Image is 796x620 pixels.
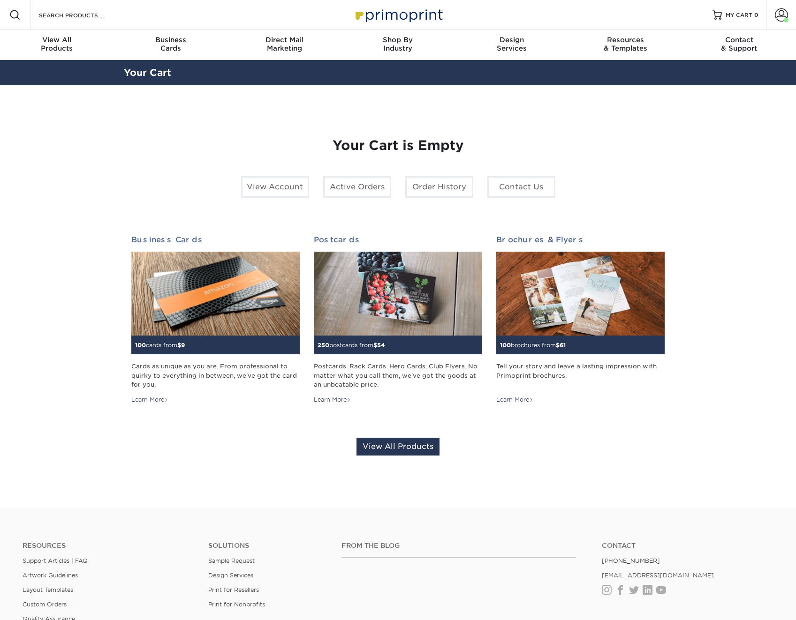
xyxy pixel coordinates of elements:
div: Industry [341,36,455,52]
a: Custom Orders [23,601,67,608]
a: Print for Resellers [208,586,259,593]
a: Design Services [208,572,253,579]
span: 250 [318,342,329,349]
span: $ [556,342,560,349]
a: Brochures & Flyers 100brochures from$61 Tell your story and leave a lasting impression with Primo... [496,235,665,404]
a: [EMAIL_ADDRESS][DOMAIN_NAME] [602,572,714,579]
h2: Business Cards [131,235,300,244]
div: & Templates [569,36,682,52]
h4: Resources [23,542,194,550]
a: [PHONE_NUMBER] [602,557,660,564]
a: Layout Templates [23,586,73,593]
div: Marketing [227,36,341,52]
a: Shop ByIndustry [341,30,455,60]
a: Artwork Guidelines [23,572,78,579]
span: 100 [135,342,146,349]
span: $ [373,342,377,349]
h4: From the Blog [341,542,576,550]
span: Business [114,36,227,44]
div: Learn More [314,396,351,404]
span: Direct Mail [227,36,341,44]
a: BusinessCards [114,30,227,60]
a: DesignServices [455,30,569,60]
span: 61 [560,342,566,349]
span: Shop By [341,36,455,44]
small: postcards from [318,342,385,349]
a: Your Cart [124,67,171,78]
div: Cards [114,36,227,52]
a: View Account [241,176,309,198]
span: 54 [377,342,385,349]
span: MY CART [726,11,752,19]
small: cards from [135,342,185,349]
div: Postcards. Rack Cards. Hero Cards. Club Flyers. No matter what you call them, we've got the goods... [314,362,482,389]
a: Print for Nonprofits [208,601,265,608]
div: Tell your story and leave a lasting impression with Primoprint brochures. [496,362,665,389]
span: $ [177,342,181,349]
img: Primoprint [351,5,445,25]
a: Contact [602,542,773,550]
span: 9 [181,342,185,349]
span: Design [455,36,569,44]
input: SEARCH PRODUCTS..... [38,9,129,21]
span: 100 [500,342,511,349]
span: 0 [754,12,758,18]
span: Contact [682,36,796,44]
a: Postcards 250postcards from$54 Postcards. Rack Cards. Hero Cards. Club Flyers. No matter what you... [314,235,482,404]
a: Contact& Support [682,30,796,60]
h4: Solutions [208,542,327,550]
img: Brochures & Flyers [496,252,665,336]
a: View All Products [356,438,440,456]
img: Business Cards [131,252,300,336]
div: Learn More [496,396,533,404]
h2: Postcards [314,235,482,244]
div: Learn More [131,396,168,404]
a: Order History [405,176,473,198]
h1: Your Cart is Empty [131,138,665,154]
div: & Support [682,36,796,52]
a: Contact Us [487,176,555,198]
span: Resources [569,36,682,44]
h2: Brochures & Flyers [496,235,665,244]
a: Direct MailMarketing [227,30,341,60]
img: Postcards [314,252,482,336]
a: Support Articles | FAQ [23,557,88,564]
small: brochures from [500,342,566,349]
a: Resources& Templates [569,30,682,60]
div: Services [455,36,569,52]
a: Business Cards 100cards from$9 Cards as unique as you are. From professional to quirky to everyth... [131,235,300,404]
div: Cards as unique as you are. From professional to quirky to everything in between, we've got the c... [131,362,300,389]
a: Active Orders [323,176,391,198]
a: Sample Request [208,557,255,564]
